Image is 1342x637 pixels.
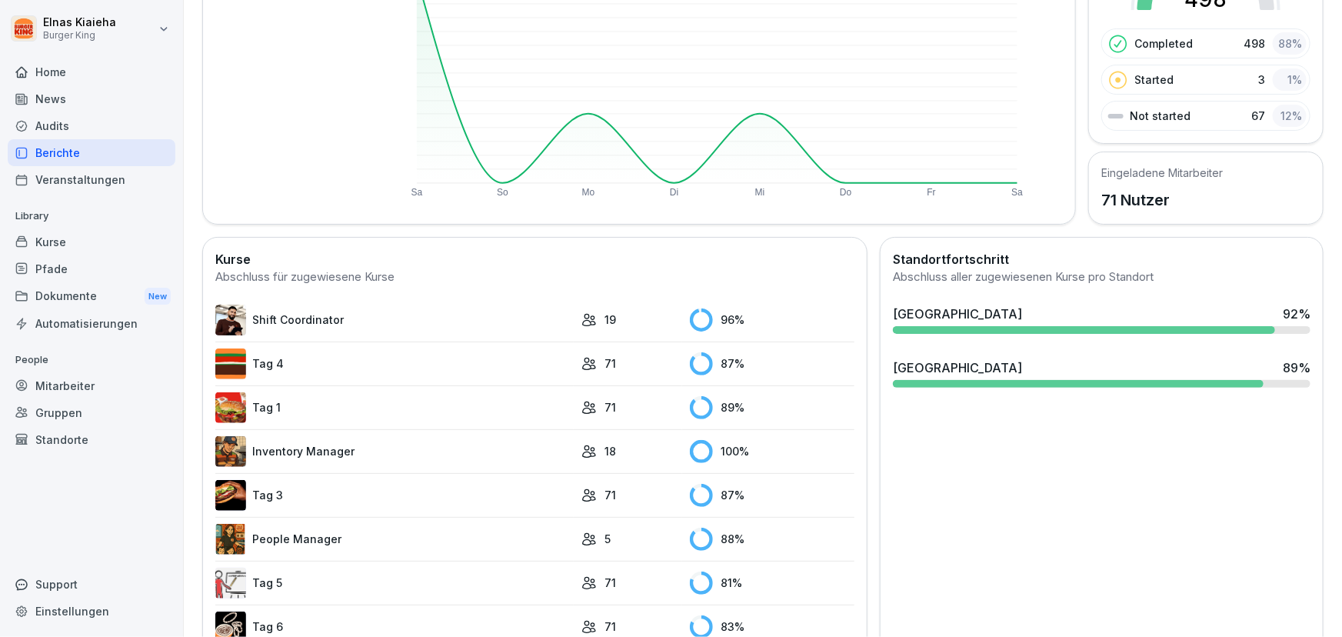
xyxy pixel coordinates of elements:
[215,250,854,268] h2: Kurse
[8,255,175,282] a: Pfade
[690,352,854,375] div: 87 %
[690,440,854,463] div: 100 %
[604,575,616,591] p: 71
[1134,35,1193,52] p: Completed
[43,16,116,29] p: Elnas Kiaieha
[1283,305,1310,323] div: 92 %
[215,349,574,379] a: Tag 4
[887,298,1317,340] a: [GEOGRAPHIC_DATA]92%
[927,187,936,198] text: Fr
[604,312,616,328] p: 19
[1273,32,1307,55] div: 88 %
[690,308,854,332] div: 96 %
[8,112,175,139] a: Audits
[755,187,765,198] text: Mi
[8,282,175,311] div: Dokumente
[8,426,175,453] a: Standorte
[1251,108,1265,124] p: 67
[690,572,854,595] div: 81 %
[893,305,1022,323] div: [GEOGRAPHIC_DATA]
[8,58,175,85] a: Home
[145,288,171,305] div: New
[215,305,246,335] img: q4kvd0p412g56irxfxn6tm8s.png
[8,598,175,625] a: Einstellungen
[215,392,574,423] a: Tag 1
[1130,108,1190,124] p: Not started
[893,268,1310,286] div: Abschluss aller zugewiesenen Kurse pro Standort
[604,399,616,415] p: 71
[215,392,246,423] img: kxzo5hlrfunza98hyv09v55a.png
[8,571,175,598] div: Support
[215,436,246,467] img: o1h5p6rcnzw0lu1jns37xjxx.png
[215,480,574,511] a: Tag 3
[215,568,246,599] img: vy1vuzxsdwx3e5y1d1ft51l0.png
[215,268,854,286] div: Abschluss für zugewiesene Kurse
[215,480,246,511] img: cq6tslmxu1pybroki4wxmcwi.png
[670,187,678,198] text: Di
[8,139,175,166] a: Berichte
[215,524,246,555] img: xc3x9m9uz5qfs93t7kmvoxs4.png
[8,310,175,337] a: Automatisierungen
[1134,72,1174,88] p: Started
[690,396,854,419] div: 89 %
[690,528,854,551] div: 88 %
[43,30,116,41] p: Burger King
[690,484,854,507] div: 87 %
[1101,188,1223,212] p: 71 Nutzer
[8,204,175,228] p: Library
[893,250,1310,268] h2: Standortfortschritt
[8,282,175,311] a: DokumenteNew
[1283,359,1310,377] div: 89 %
[8,372,175,399] a: Mitarbeiter
[497,187,508,198] text: So
[215,436,574,467] a: Inventory Manager
[604,355,616,372] p: 71
[1273,105,1307,127] div: 12 %
[604,531,611,547] p: 5
[8,228,175,255] a: Kurse
[215,524,574,555] a: People Manager
[1101,165,1223,181] h5: Eingeladene Mitarbeiter
[215,305,574,335] a: Shift Coordinator
[8,348,175,372] p: People
[1244,35,1265,52] p: 498
[1258,72,1265,88] p: 3
[604,619,616,635] p: 71
[1012,187,1024,198] text: Sa
[893,359,1022,377] div: [GEOGRAPHIC_DATA]
[887,352,1317,394] a: [GEOGRAPHIC_DATA]89%
[215,568,574,599] a: Tag 5
[1273,68,1307,91] div: 1 %
[8,166,175,193] a: Veranstaltungen
[8,85,175,112] a: News
[582,187,595,198] text: Mo
[411,187,423,198] text: Sa
[215,349,246,379] img: a35kjdk9hf9utqmhbz0ibbvi.png
[840,187,852,198] text: Do
[604,487,616,503] p: 71
[604,443,616,459] p: 18
[8,399,175,426] a: Gruppen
